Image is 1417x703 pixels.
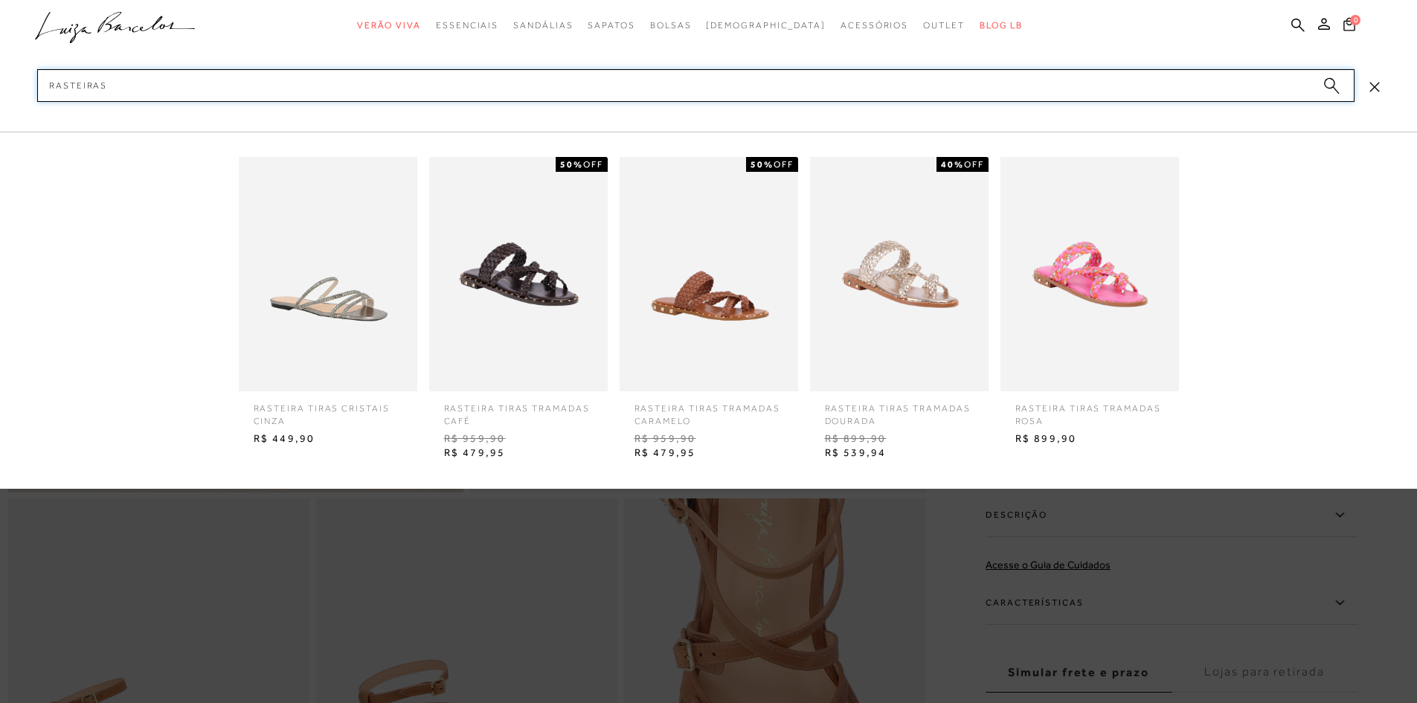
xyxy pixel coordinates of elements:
[513,20,573,31] span: Sandálias
[1339,16,1360,36] button: 0
[841,12,908,39] a: categoryNavScreenReaderText
[357,12,421,39] a: categoryNavScreenReaderText
[1000,157,1179,391] img: Rasteira tiras tramadas rosa
[1004,391,1175,428] span: Rasteira tiras tramadas rosa
[242,391,414,428] span: RASTEIRA TIRAS CRISTAIS CINZA
[583,159,603,170] span: OFF
[436,20,498,31] span: Essenciais
[941,159,964,170] strong: 40%
[37,69,1355,102] input: Buscar.
[242,428,414,450] span: R$ 449,90
[923,12,965,39] a: categoryNavScreenReaderText
[588,12,634,39] a: categoryNavScreenReaderText
[751,159,774,170] strong: 50%
[235,157,421,449] a: RASTEIRA TIRAS CRISTAIS CINZA RASTEIRA TIRAS CRISTAIS CINZA R$ 449,90
[810,157,989,391] img: RASTEIRA TIRAS TRAMADAS DOURADA
[1350,15,1360,25] span: 0
[623,442,794,464] span: R$ 479,95
[623,428,794,450] span: R$ 959,90
[814,428,985,450] span: R$ 899,90
[806,157,992,464] a: RASTEIRA TIRAS TRAMADAS DOURADA 40%OFF RASTEIRA TIRAS TRAMADAS DOURADA R$ 899,90 R$ 539,94
[980,20,1023,31] span: BLOG LB
[433,391,604,428] span: RASTEIRA TIRAS TRAMADAS CAFÉ
[964,159,984,170] span: OFF
[706,20,826,31] span: [DEMOGRAPHIC_DATA]
[650,20,692,31] span: Bolsas
[774,159,794,170] span: OFF
[357,20,421,31] span: Verão Viva
[623,391,794,428] span: RASTEIRA TIRAS TRAMADAS CARAMELO
[436,12,498,39] a: categoryNavScreenReaderText
[433,428,604,450] span: R$ 959,90
[1004,428,1175,450] span: R$ 899,90
[650,12,692,39] a: categoryNavScreenReaderText
[814,442,985,464] span: R$ 539,94
[923,20,965,31] span: Outlet
[980,12,1023,39] a: BLOG LB
[814,391,985,428] span: RASTEIRA TIRAS TRAMADAS DOURADA
[433,442,604,464] span: R$ 479,95
[706,12,826,39] a: noSubCategoriesText
[616,157,802,464] a: RASTEIRA TIRAS TRAMADAS CARAMELO 50%OFF RASTEIRA TIRAS TRAMADAS CARAMELO R$ 959,90 R$ 479,95
[239,157,417,391] img: RASTEIRA TIRAS CRISTAIS CINZA
[997,157,1183,449] a: Rasteira tiras tramadas rosa Rasteira tiras tramadas rosa R$ 899,90
[841,20,908,31] span: Acessórios
[425,157,611,464] a: RASTEIRA TIRAS TRAMADAS CAFÉ 50%OFF RASTEIRA TIRAS TRAMADAS CAFÉ R$ 959,90 R$ 479,95
[513,12,573,39] a: categoryNavScreenReaderText
[620,110,798,437] img: RASTEIRA TIRAS TRAMADAS CARAMELO
[429,157,608,391] img: RASTEIRA TIRAS TRAMADAS CAFÉ
[560,159,583,170] strong: 50%
[588,20,634,31] span: Sapatos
